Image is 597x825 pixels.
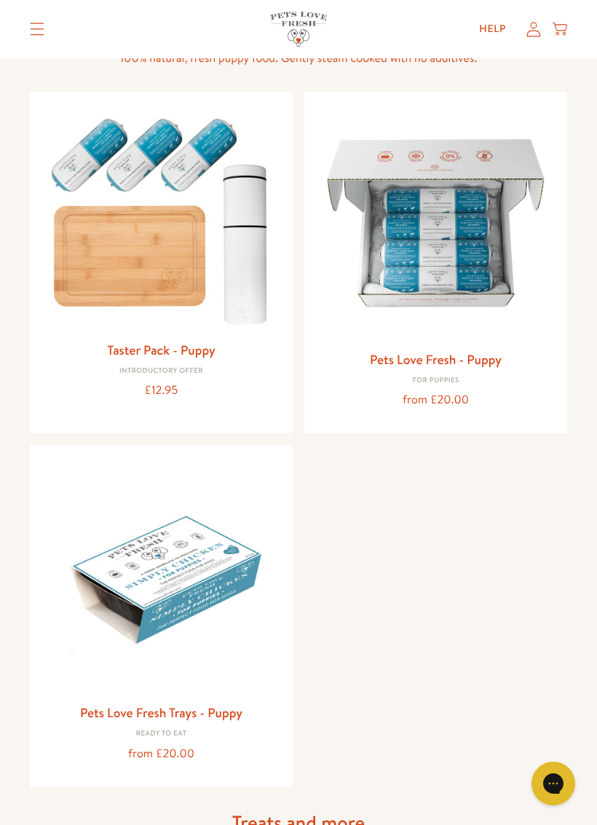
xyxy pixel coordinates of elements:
[41,730,281,738] div: Ready to eat
[270,12,327,46] img: Pets Love Fresh
[41,103,281,333] img: Taster Pack - Puppy
[80,703,242,722] a: Pets Love Fresh Trays - Puppy
[316,376,556,385] div: For puppies
[41,744,281,764] div: from £20.00
[41,367,281,376] div: Introductory Offer
[107,341,215,359] a: Taster Pack - Puppy
[316,390,556,410] div: from £20.00
[524,757,582,810] iframe: Gorgias live chat messenger
[120,50,478,66] span: 100% natural, fresh puppy food. Gently steam cooked with no additives.
[316,103,556,343] img: Pets Love Fresh - Puppy
[467,15,518,44] a: Help
[370,350,502,368] a: Pets Love Fresh - Puppy
[41,457,281,696] img: Pets Love Fresh Trays - Puppy
[41,381,281,400] div: £12.95
[18,11,56,47] summary: Translation missing: en.sections.header.menu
